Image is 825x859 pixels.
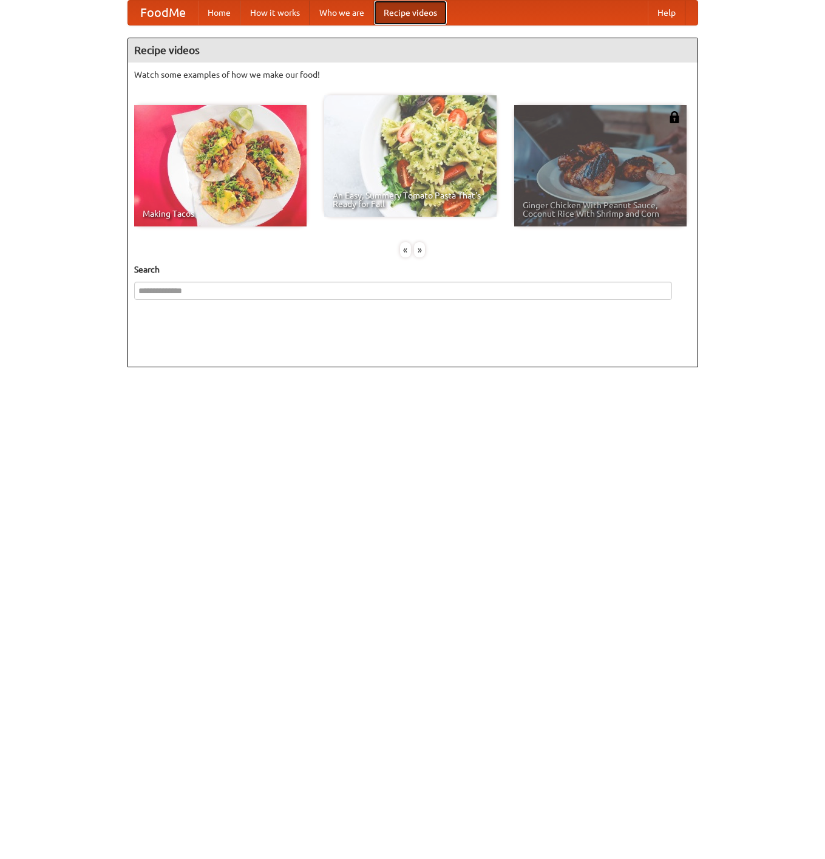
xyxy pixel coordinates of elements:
a: FoodMe [128,1,198,25]
a: Home [198,1,240,25]
a: Who we are [310,1,374,25]
a: Making Tacos [134,105,307,226]
a: Recipe videos [374,1,447,25]
div: « [400,242,411,257]
a: An Easy, Summery Tomato Pasta That's Ready for Fall [324,95,497,217]
a: Help [648,1,685,25]
div: » [414,242,425,257]
a: How it works [240,1,310,25]
img: 483408.png [668,111,681,123]
p: Watch some examples of how we make our food! [134,69,691,81]
h4: Recipe videos [128,38,698,63]
span: Making Tacos [143,209,298,218]
h5: Search [134,263,691,276]
span: An Easy, Summery Tomato Pasta That's Ready for Fall [333,191,488,208]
